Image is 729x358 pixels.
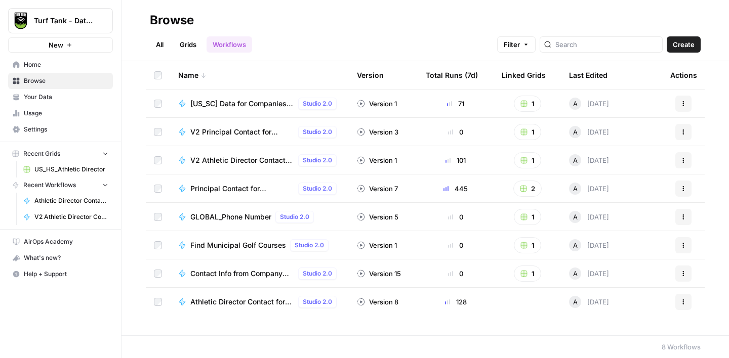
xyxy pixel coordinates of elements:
[357,240,397,250] div: Version 1
[295,241,324,250] span: Studio 2.0
[573,99,578,109] span: A
[426,212,485,222] div: 0
[569,98,609,110] div: [DATE]
[555,39,658,50] input: Search
[12,12,30,30] img: Turf Tank - Data Team Logo
[24,109,108,118] span: Usage
[426,268,485,279] div: 0
[357,155,397,165] div: Version 1
[24,125,108,134] span: Settings
[19,193,113,209] a: Athletic Director Contact for High Schools
[573,184,578,194] span: A
[573,155,578,165] span: A
[357,61,384,89] div: Version
[426,240,485,250] div: 0
[573,268,578,279] span: A
[426,297,485,307] div: 128
[514,265,541,282] button: 1
[569,267,609,280] div: [DATE]
[34,212,108,221] span: V2 Athletic Director Contact for High Schools
[8,266,113,282] button: Help + Support
[514,124,541,140] button: 1
[174,36,202,53] a: Grids
[303,99,332,108] span: Studio 2.0
[150,12,194,28] div: Browse
[569,126,609,138] div: [DATE]
[662,342,701,352] div: 8 Workflows
[49,40,63,50] span: New
[8,146,113,161] button: Recent Grids
[514,237,541,253] button: 1
[24,270,108,279] span: Help + Support
[190,212,271,222] span: GLOBAL_Phone Number
[357,268,401,279] div: Version 15
[178,296,341,308] a: Athletic Director Contact for High SchoolsStudio 2.0
[8,37,113,53] button: New
[190,127,294,137] span: V2 Principal Contact for Elementary Schools
[190,184,294,194] span: Principal Contact for Elementary Schools
[34,165,108,174] span: US_HS_Athletic Director
[514,152,541,168] button: 1
[426,184,485,194] div: 445
[569,296,609,308] div: [DATE]
[670,61,697,89] div: Actions
[573,297,578,307] span: A
[573,212,578,222] span: A
[667,36,701,53] button: Create
[514,96,541,112] button: 1
[426,99,485,109] div: 71
[178,61,341,89] div: Name
[569,61,607,89] div: Last Edited
[178,239,341,251] a: Find Municipal Golf CoursesStudio 2.0
[8,121,113,138] a: Settings
[357,127,398,137] div: Version 3
[8,177,113,193] button: Recent Workflows
[303,156,332,165] span: Studio 2.0
[190,268,294,279] span: Contact Info from Company Name, Location, and Job Title (Hunter Verification/Finder)
[573,240,578,250] span: A
[357,184,398,194] div: Version 7
[190,297,294,307] span: Athletic Director Contact for High Schools
[569,211,609,223] div: [DATE]
[280,212,309,221] span: Studio 2.0
[357,212,398,222] div: Version 5
[504,39,520,50] span: Filter
[178,154,341,166] a: V2 Athletic Director Contact for High SchoolsStudio 2.0
[178,183,341,195] a: Principal Contact for Elementary SchoolsStudio 2.0
[303,269,332,278] span: Studio 2.0
[569,183,609,195] div: [DATE]
[8,8,113,33] button: Workspace: Turf Tank - Data Team
[673,39,695,50] span: Create
[8,73,113,89] a: Browse
[207,36,252,53] a: Workflows
[497,36,536,53] button: Filter
[23,181,76,190] span: Recent Workflows
[34,196,108,205] span: Athletic Director Contact for High Schools
[150,36,170,53] a: All
[34,16,95,26] span: Turf Tank - Data Team
[178,211,341,223] a: GLOBAL_Phone NumberStudio 2.0
[24,60,108,69] span: Home
[8,57,113,73] a: Home
[426,127,485,137] div: 0
[24,93,108,102] span: Your Data
[357,297,398,307] div: Version 8
[178,267,341,280] a: Contact Info from Company Name, Location, and Job Title (Hunter Verification/Finder)Studio 2.0
[426,155,485,165] div: 101
[426,61,478,89] div: Total Runs (7d)
[573,127,578,137] span: A
[8,105,113,121] a: Usage
[8,250,113,266] button: What's new?
[8,234,113,250] a: AirOps Academy
[24,237,108,246] span: AirOps Academy
[569,239,609,251] div: [DATE]
[19,209,113,225] a: V2 Athletic Director Contact for High Schools
[303,184,332,193] span: Studio 2.0
[303,127,332,137] span: Studio 2.0
[8,89,113,105] a: Your Data
[190,155,294,165] span: V2 Athletic Director Contact for High Schools
[190,99,294,109] span: [US_SC] Data for Companies to Import to HubSpot
[190,240,286,250] span: Find Municipal Golf Courses
[23,149,60,158] span: Recent Grids
[24,76,108,85] span: Browse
